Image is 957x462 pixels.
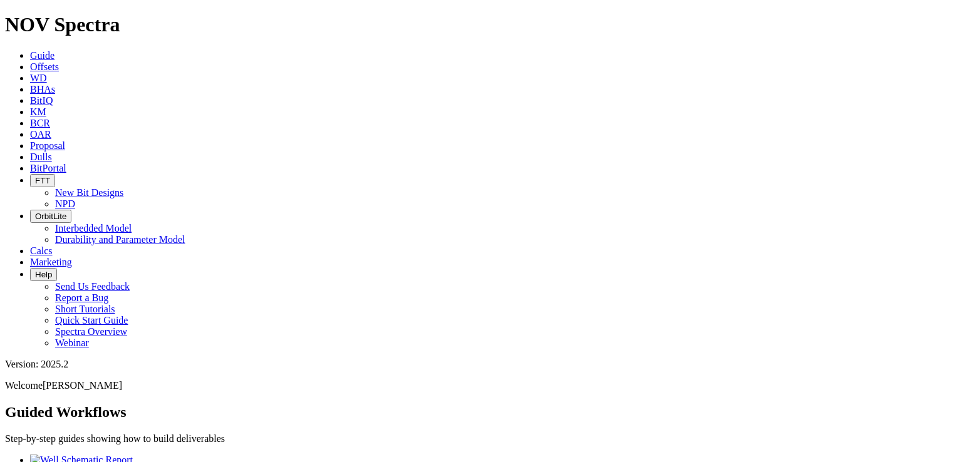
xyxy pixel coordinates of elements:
a: Guide [30,50,54,61]
span: FTT [35,176,50,185]
p: Welcome [5,380,952,391]
a: BCR [30,118,50,128]
span: OrbitLite [35,212,66,221]
a: WD [30,73,47,83]
a: NPD [55,198,75,209]
a: Spectra Overview [55,326,127,337]
a: Send Us Feedback [55,281,130,292]
button: OrbitLite [30,210,71,223]
a: Report a Bug [55,292,108,303]
a: Quick Start Guide [55,315,128,326]
a: Offsets [30,61,59,72]
a: Dulls [30,151,52,162]
a: BitIQ [30,95,53,106]
span: [PERSON_NAME] [43,380,122,391]
p: Step-by-step guides showing how to build deliverables [5,433,952,444]
h1: NOV Spectra [5,13,952,36]
a: Calcs [30,245,53,256]
a: BitPortal [30,163,66,173]
a: OAR [30,129,51,140]
button: Help [30,268,57,281]
a: BHAs [30,84,55,95]
a: Webinar [55,337,89,348]
a: Marketing [30,257,72,267]
a: Durability and Parameter Model [55,234,185,245]
span: Help [35,270,52,279]
a: KM [30,106,46,117]
h2: Guided Workflows [5,404,952,421]
a: New Bit Designs [55,187,123,198]
a: Interbedded Model [55,223,132,234]
a: Proposal [30,140,65,151]
button: FTT [30,174,55,187]
a: Short Tutorials [55,304,115,314]
div: Version: 2025.2 [5,359,952,370]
